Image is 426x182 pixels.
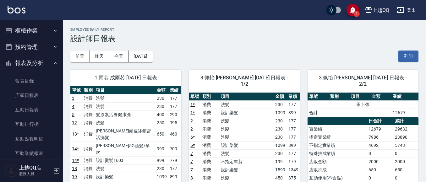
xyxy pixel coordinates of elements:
[82,142,94,156] td: 消費
[8,6,25,13] img: Logo
[3,74,60,88] a: 報表目錄
[287,100,300,109] td: 177
[362,4,392,17] button: 上越QQ
[155,110,168,119] td: 400
[219,93,274,101] th: 項目
[287,117,300,125] td: 177
[219,133,274,141] td: 洗髮
[219,109,274,117] td: 設計染髮
[168,173,182,181] td: 899
[287,93,300,101] th: 業績
[287,141,300,149] td: 899
[168,94,182,102] td: 177
[287,149,300,158] td: 177
[367,141,393,149] td: 4692
[94,127,155,142] td: [PERSON_NAME]頭皮冰鎮舒活洗髮
[367,133,393,141] td: 7986
[219,158,274,166] td: 不指定單剪
[3,88,60,103] a: 店家日報表
[155,156,168,164] td: 999
[201,125,219,133] td: 消費
[94,142,155,156] td: [PERSON_NAME]5G護髮/單次
[274,166,287,174] td: 1599
[274,174,287,182] td: 450
[308,109,329,117] td: 合計
[82,94,94,102] td: 消費
[82,119,94,127] td: 消費
[393,158,418,166] td: 2000
[367,174,393,182] td: 0
[155,164,168,173] td: 230
[287,109,300,117] td: 899
[3,103,60,117] a: 互助日報表
[201,141,219,149] td: 消費
[274,100,287,109] td: 230
[128,51,152,62] button: [DATE]
[308,100,418,109] td: 承上張
[219,117,274,125] td: 洗髮
[367,158,393,166] td: 2000
[219,125,274,133] td: 洗髮
[72,104,74,109] a: 4
[82,86,94,94] th: 類別
[308,93,329,101] th: 單號
[190,126,193,131] a: 2
[78,75,174,81] span: 1 雨芯 成雨芯 [DATE] 日報表
[201,109,219,117] td: 消費
[287,158,300,166] td: 179
[94,173,155,181] td: 設計染髮
[155,86,168,94] th: 金額
[94,164,155,173] td: 洗髮
[391,109,418,117] td: 12679
[393,166,418,174] td: 650
[308,141,367,149] td: 不指定實業績
[3,23,60,39] button: 櫃檯作業
[155,142,168,156] td: 999
[3,55,60,71] button: 報表及分析
[168,110,182,119] td: 290
[393,117,418,125] th: 累計
[393,141,418,149] td: 5743
[190,118,193,123] a: 2
[274,133,287,141] td: 230
[155,119,168,127] td: 250
[308,174,367,182] td: 互助使用(不含點)
[94,94,155,102] td: 洗髮
[219,174,274,182] td: 洗髮
[82,156,94,164] td: 消費
[367,117,393,125] th: 日合計
[274,125,287,133] td: 230
[201,158,219,166] td: 消費
[5,164,18,177] img: Person
[315,75,411,87] span: 3 佩怡 [PERSON_NAME] [DATE] 日報表 - 2/2
[201,166,219,174] td: 消費
[155,102,168,110] td: 230
[90,51,109,62] button: 昨天
[349,93,370,101] th: 項目
[72,166,77,171] a: 18
[367,149,393,158] td: 0
[82,173,94,181] td: 消費
[372,6,389,14] div: 上越QQ
[274,93,287,101] th: 金額
[72,120,77,125] a: 12
[308,149,367,158] td: 特殊抽成業績
[70,34,418,43] h3: 設計師日報表
[168,164,182,173] td: 177
[190,175,193,180] a: 8
[370,93,391,101] th: 金額
[201,117,219,125] td: 消費
[274,141,287,149] td: 1099
[190,151,193,156] a: 7
[219,149,274,158] td: 洗髮
[72,96,74,101] a: 3
[94,119,155,127] td: 洗髮
[347,4,359,16] button: save
[394,4,418,16] button: 登出
[70,86,82,94] th: 單號
[391,93,418,101] th: 業績
[367,125,393,133] td: 12679
[287,133,300,141] td: 177
[393,133,418,141] td: 23890
[353,11,360,17] span: 1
